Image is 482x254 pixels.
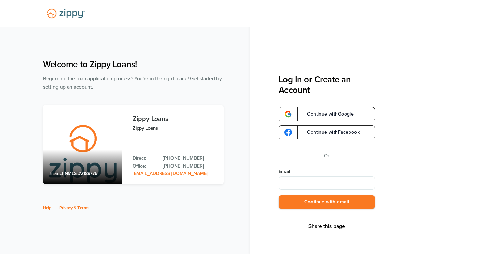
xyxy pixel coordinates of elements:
a: Email Address: zippyguide@zippymh.com [133,171,208,176]
h3: Zippy Loans [133,115,217,123]
p: Office: [133,162,156,170]
a: Office Phone: 512-975-2947 [163,162,217,170]
button: Share This Page [306,223,347,230]
button: Continue with email [279,195,375,209]
span: Continue with Google [300,112,354,117]
p: Or [324,152,329,160]
label: Email [279,168,375,175]
img: google-logo [284,129,292,136]
h3: Log In or Create an Account [279,74,375,95]
span: Beginning the loan application process? You're in the right place! Get started by setting up an a... [43,76,222,90]
a: Help [43,205,52,211]
p: Zippy Loans [133,124,217,132]
p: Direct: [133,155,156,162]
span: Branch [50,171,65,176]
span: Continue with Facebook [300,130,360,135]
span: NMLS #2189776 [65,171,97,176]
a: Direct Phone: 512-975-2947 [163,155,217,162]
a: google-logoContinue withGoogle [279,107,375,121]
h1: Welcome to Zippy Loans! [43,59,224,70]
img: Lender Logo [43,6,89,21]
img: google-logo [284,110,292,118]
a: google-logoContinue withFacebook [279,125,375,139]
input: Email Address [279,176,375,190]
a: Privacy & Terms [59,205,89,211]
